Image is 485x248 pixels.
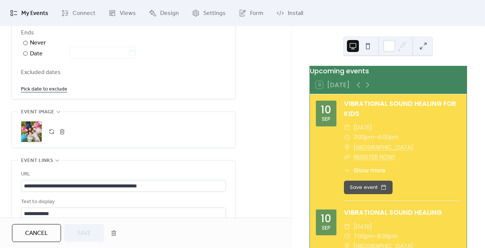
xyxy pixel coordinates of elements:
[160,9,179,18] span: Design
[374,132,377,142] span: -
[344,123,351,132] div: ​
[25,229,48,238] span: Cancel
[344,166,351,175] div: ​
[56,3,101,23] a: Connect
[21,28,225,37] div: Ends
[310,66,467,76] div: Upcoming events
[4,3,54,23] a: My Events
[344,232,351,241] div: ​
[21,198,225,206] div: Text to display
[354,143,413,152] a: [GEOGRAPHIC_DATA]
[344,152,351,162] div: ​
[21,156,53,165] span: Event links
[21,170,225,179] div: URL
[250,9,263,18] span: Form
[321,214,331,224] div: 10
[12,224,61,242] button: Cancel
[73,9,95,18] span: Connect
[321,105,331,115] div: 10
[21,85,67,94] span: Pick date to exclude
[21,121,42,142] div: ;
[203,9,226,18] span: Settings
[288,9,303,18] span: Install
[344,166,385,175] button: ​Show more
[21,9,48,18] span: My Events
[120,9,136,18] span: Views
[186,3,231,23] a: Settings
[354,232,374,241] span: 7:00pm
[354,153,395,161] a: REGISTER NOW!
[21,108,54,117] span: Event image
[354,222,372,232] span: [DATE]
[344,181,393,194] button: Save event
[354,132,374,142] span: 3:00pm
[377,232,398,241] span: 8:00pm
[344,132,351,142] div: ​
[322,226,330,231] div: Sep
[30,49,135,59] div: Date
[374,232,377,241] span: -
[322,117,330,122] div: Sep
[344,208,442,217] a: VIBRATIONAL SOUND HEALING
[344,99,456,118] a: VIBRATIONAL SOUND HEALING FOR KIDS
[233,3,269,23] a: Form
[377,132,399,142] span: 4:00pm
[21,68,226,77] span: Excluded dates
[143,3,184,23] a: Design
[103,3,141,23] a: Views
[354,166,385,175] span: Show more
[354,123,372,132] span: [DATE]
[30,39,46,48] div: Never
[344,222,351,232] div: ​
[271,3,309,23] a: Install
[344,143,351,152] div: ​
